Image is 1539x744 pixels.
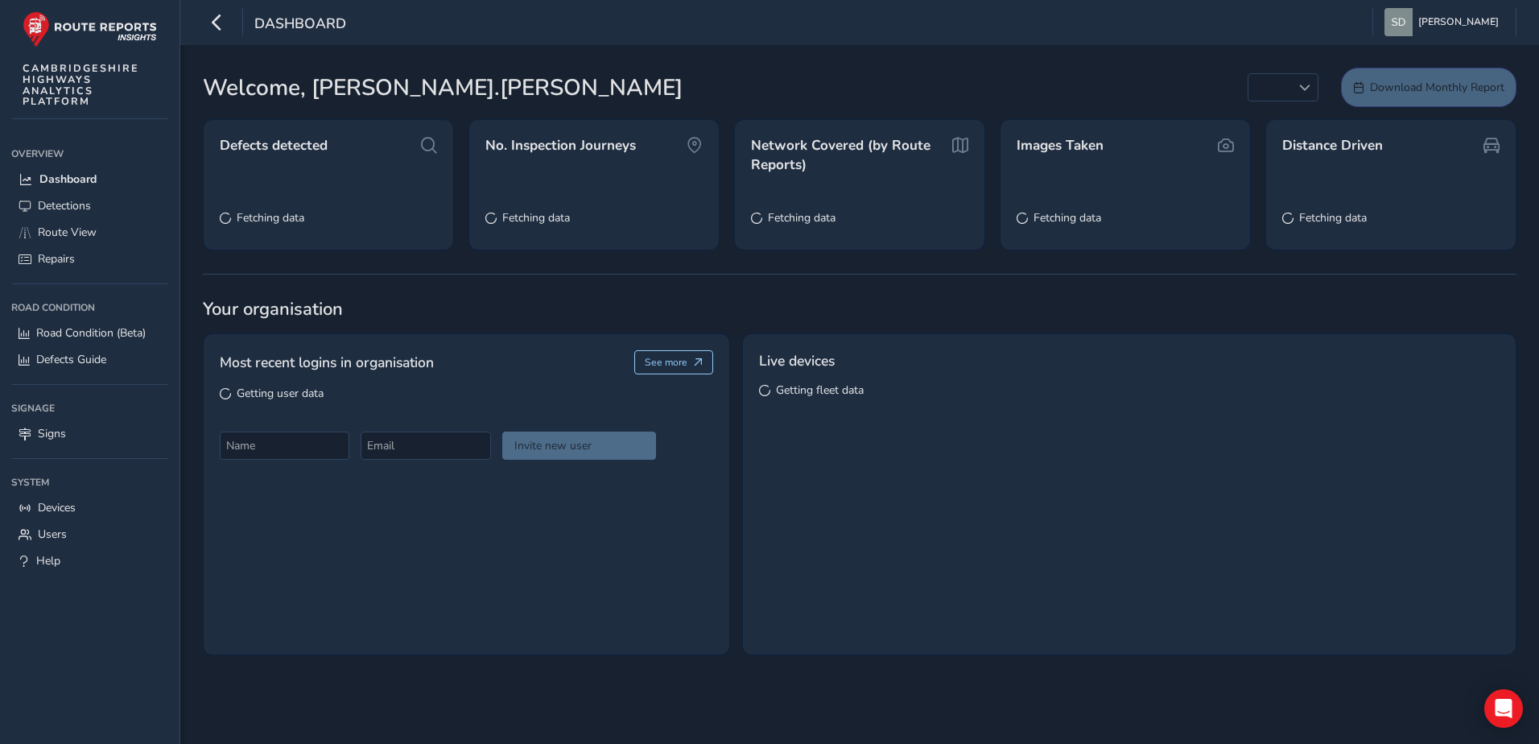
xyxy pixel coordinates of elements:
[38,426,66,441] span: Signs
[11,548,168,574] a: Help
[1299,210,1367,225] span: Fetching data
[38,198,91,213] span: Detections
[1017,136,1104,155] span: Images Taken
[11,296,168,320] div: Road Condition
[11,192,168,219] a: Detections
[1484,689,1523,728] div: Open Intercom Messenger
[203,71,683,105] span: Welcome, [PERSON_NAME].[PERSON_NAME]
[220,432,349,460] input: Name
[36,553,60,568] span: Help
[1384,8,1413,36] img: diamond-layout
[361,432,490,460] input: Email
[11,320,168,346] a: Road Condition (Beta)
[751,136,947,174] span: Network Covered (by Route Reports)
[502,210,570,225] span: Fetching data
[36,325,146,341] span: Road Condition (Beta)
[11,219,168,246] a: Route View
[11,521,168,548] a: Users
[220,352,434,373] span: Most recent logins in organisation
[220,136,328,155] span: Defects detected
[38,527,67,542] span: Users
[11,420,168,447] a: Signs
[759,350,835,371] span: Live devices
[237,386,324,401] span: Getting user data
[11,494,168,521] a: Devices
[38,225,97,240] span: Route View
[23,63,139,107] span: CAMBRIDGESHIRE HIGHWAYS ANALYTICS PLATFORM
[634,350,714,374] button: See more
[11,470,168,494] div: System
[1282,136,1383,155] span: Distance Driven
[1384,8,1504,36] button: [PERSON_NAME]
[39,172,97,187] span: Dashboard
[11,142,168,166] div: Overview
[38,500,76,515] span: Devices
[237,210,304,225] span: Fetching data
[645,356,687,369] span: See more
[11,396,168,420] div: Signage
[776,382,864,398] span: Getting fleet data
[23,11,157,48] img: rr logo
[11,246,168,272] a: Repairs
[38,251,75,267] span: Repairs
[11,346,168,373] a: Defects Guide
[485,136,636,155] span: No. Inspection Journeys
[254,14,346,36] span: Dashboard
[768,210,836,225] span: Fetching data
[203,297,1516,321] span: Your organisation
[36,352,106,367] span: Defects Guide
[1418,8,1499,36] span: [PERSON_NAME]
[1034,210,1101,225] span: Fetching data
[11,166,168,192] a: Dashboard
